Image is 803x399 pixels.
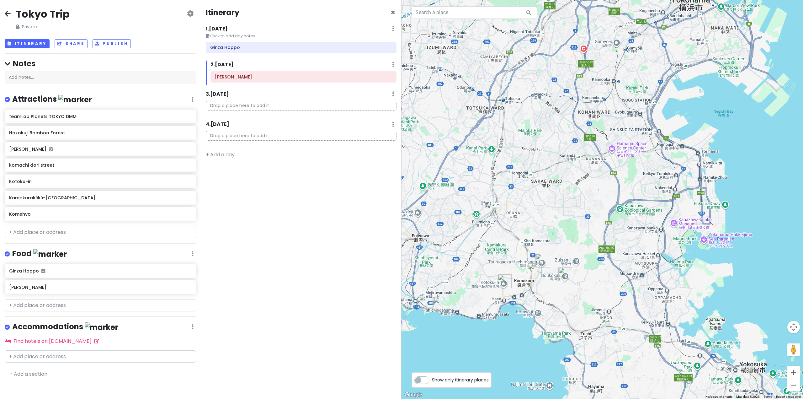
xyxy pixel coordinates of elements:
[206,151,235,158] a: + Add a day
[558,267,572,281] div: Hokokuji Bamboo Forest
[12,249,67,259] h4: Food
[736,395,760,398] span: Map data ©2025
[528,263,542,277] div: komachi dori street
[5,39,50,48] button: Itinerary
[412,6,537,19] input: Search a place
[9,146,191,152] h6: [PERSON_NAME]
[33,249,67,259] img: marker
[16,8,70,21] h2: Tokyo Trip
[9,211,191,217] h6: Komehyo
[206,26,228,32] h6: 1 . [DATE]
[9,179,191,184] h6: Kotoku-in
[5,226,196,239] input: + Add place or address
[5,350,196,363] input: + Add place or address
[419,295,433,309] div: Ikeda Maru
[9,284,191,290] h6: [PERSON_NAME]
[93,39,131,48] button: Publish
[9,130,191,136] h6: Hokokuji Bamboo Forest
[403,391,424,399] a: Open this area in Google Maps (opens a new window)
[391,9,395,16] button: Close
[12,322,118,332] h4: Accommodations
[403,391,424,399] img: Google
[9,370,47,378] a: + Add a section
[16,23,70,30] span: Private
[5,71,196,84] div: Add notes...
[206,33,396,39] small: Click to add day notes
[9,162,191,168] h6: komachi dori street
[705,395,732,399] button: Keyboard shortcuts
[787,379,800,391] button: Zoom out
[535,254,549,267] div: Tsurugaoka Hachimangu
[433,297,447,311] div: Kamakurakōkō-Mae Station
[41,269,45,273] i: Added to itinerary
[206,131,396,141] p: Drag a place here to add it
[787,321,800,333] button: Map camera controls
[776,395,801,398] a: Report a map error
[55,39,87,48] button: Share
[432,376,489,383] span: Show only itinerary places
[12,94,92,105] h4: Attractions
[5,337,99,345] a: Find hotels on [DOMAIN_NAME]
[9,268,191,274] h6: Ginza Happo
[5,59,196,68] h4: Notes
[206,101,396,111] p: Drag a place here to add it
[210,62,234,68] h6: 2 . [DATE]
[206,91,229,98] h6: 3 . [DATE]
[9,195,191,201] h6: Kamakurakōkō-[GEOGRAPHIC_DATA]
[85,322,118,332] img: marker
[206,8,239,17] h4: Itinerary
[498,274,512,288] div: Kotoku-in
[763,395,772,398] a: Terms (opens in new tab)
[787,343,800,356] button: Drag Pegman onto the map to open Street View
[391,7,395,18] span: Close itinerary
[58,95,92,105] img: marker
[5,299,196,312] input: + Add place or address
[210,45,392,50] h6: Ginza Happo
[206,121,229,128] h6: 4 . [DATE]
[49,147,53,151] i: Added to itinerary
[9,114,191,119] h6: teamLab Planets TOKYO DMM
[215,74,392,80] h6: Tsurugaoka Hachimangu
[787,366,800,379] button: Zoom in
